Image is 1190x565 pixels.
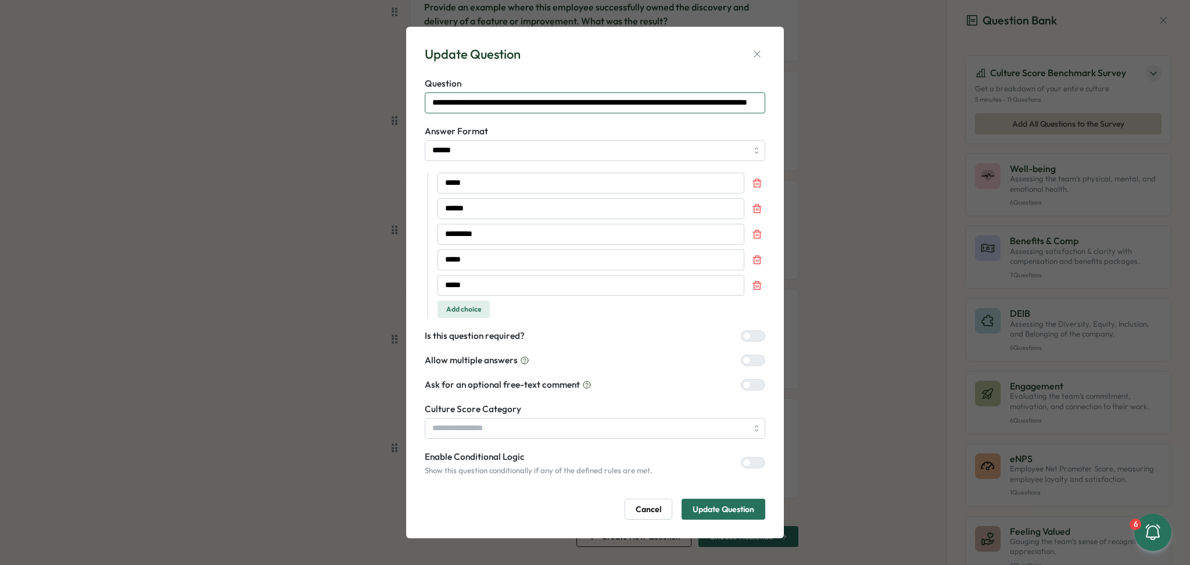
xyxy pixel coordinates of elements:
[425,450,653,463] label: Enable Conditional Logic
[1134,514,1171,551] button: 6
[446,301,481,317] span: Add choice
[425,125,765,138] label: Answer Format
[625,499,672,520] button: Cancel
[749,226,765,242] button: Remove choice 3
[636,499,661,519] span: Cancel
[749,252,765,268] button: Remove choice 4
[749,175,765,191] button: Remove choice 1
[425,330,525,342] label: Is this question required?
[425,354,518,367] span: Allow multiple answers
[425,378,580,391] span: Ask for an optional free-text comment
[438,301,490,318] button: Add choice
[425,403,765,416] label: Culture Score Category
[682,499,765,520] button: Update Question
[749,201,765,217] button: Remove choice 2
[693,499,754,519] span: Update Question
[425,45,521,63] div: Update Question
[425,77,765,90] label: Question
[1130,518,1141,530] div: 6
[425,466,653,476] p: Show this question conditionally if any of the defined rules are met.
[749,277,765,294] button: Remove choice 5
